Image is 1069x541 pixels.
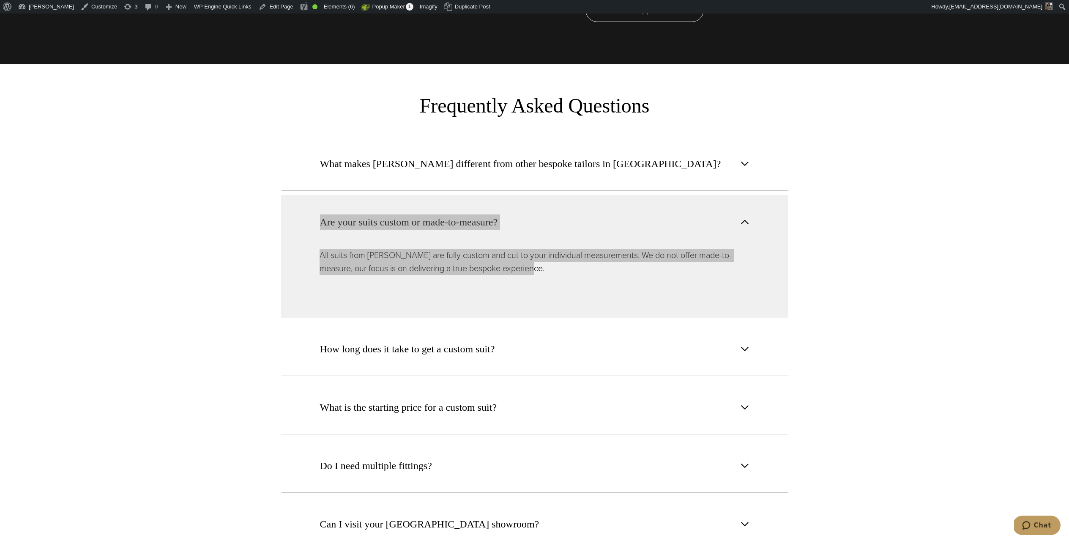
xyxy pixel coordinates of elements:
iframe: Opens a widget where you can chat to one of our agents [1014,516,1061,537]
button: What makes [PERSON_NAME] different from other bespoke tailors in [GEOGRAPHIC_DATA]? [281,137,788,191]
span: Can I visit your [GEOGRAPHIC_DATA] showroom? [320,516,539,532]
p: All suits from [PERSON_NAME] are fully custom and cut to your individual measurements. We do not ... [320,249,750,275]
div: Are your suits custom or made-to-measure? [281,249,788,318]
span: What makes [PERSON_NAME] different from other bespoke tailors in [GEOGRAPHIC_DATA]? [320,156,721,171]
button: Do I need multiple fittings? [281,439,788,493]
span: 1 [406,3,413,11]
button: Are your suits custom or made-to-measure? [281,195,788,249]
span: Do I need multiple fittings? [320,458,432,473]
button: What is the starting price for a custom suit? [281,380,788,434]
div: Good [312,4,317,9]
span: What is the starting price for a custom suit? [320,400,497,415]
button: How long does it take to get a custom suit? [281,322,788,376]
span: [EMAIL_ADDRESS][DOMAIN_NAME] [949,3,1042,10]
span: Are your suits custom or made-to-measure? [320,214,498,230]
span: How long does it take to get a custom suit? [320,341,495,357]
h3: Frequently Asked Questions [311,94,759,118]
